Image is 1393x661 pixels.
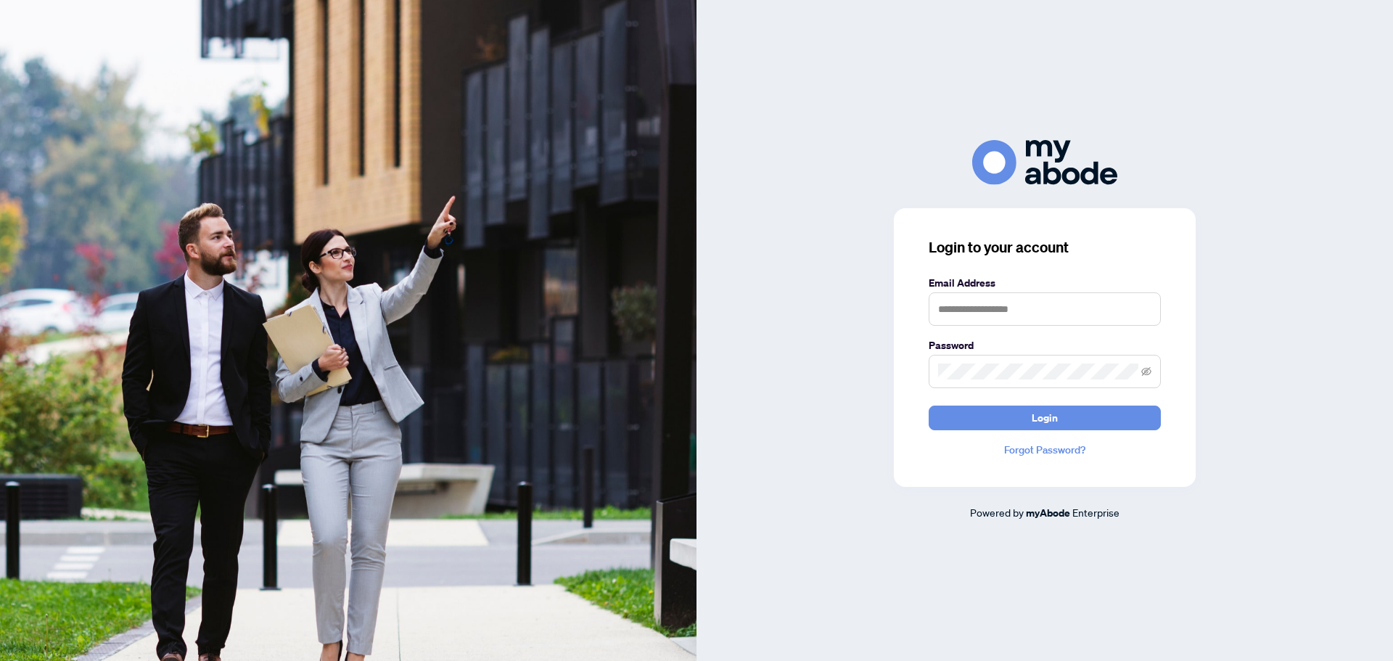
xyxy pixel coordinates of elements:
[1032,406,1058,430] span: Login
[1026,505,1070,521] a: myAbode
[1072,506,1119,519] span: Enterprise
[929,442,1161,458] a: Forgot Password?
[1141,366,1151,377] span: eye-invisible
[929,337,1161,353] label: Password
[929,406,1161,430] button: Login
[972,140,1117,184] img: ma-logo
[929,275,1161,291] label: Email Address
[970,506,1024,519] span: Powered by
[929,237,1161,258] h3: Login to your account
